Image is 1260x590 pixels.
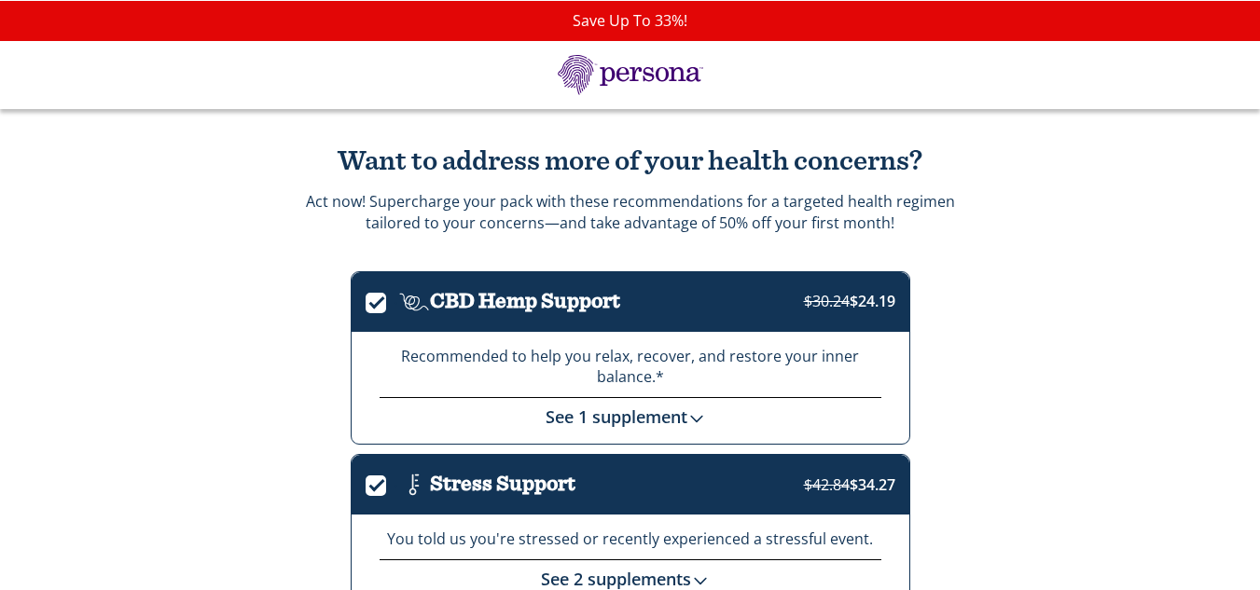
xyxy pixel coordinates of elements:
[687,409,706,428] img: down-chevron.svg
[541,568,719,590] a: See 2 supplements
[380,346,881,389] p: Recommended to help you relax, recover, and restore your inner balance.*
[366,472,398,493] label: .
[380,528,881,550] p: You told us you're stressed or recently experienced a stressful event.
[398,286,430,318] img: Icon
[304,146,957,177] h2: Want to address more of your health concerns?
[366,289,398,310] label: .
[537,55,724,95] img: Persona Logo
[804,474,895,495] span: $34.27
[804,291,850,311] strike: $30.24
[804,291,895,311] span: $24.19
[398,469,430,501] img: Icon
[546,405,715,428] a: See 1 supplement
[804,474,850,495] strike: $42.84
[430,473,575,496] h3: Stress Support
[430,290,620,313] h3: CBD Hemp Support
[691,571,710,590] img: down-chevron.svg
[306,191,955,233] p: Act now! Supercharge your pack with these recommendations for a targeted health regimen tailored ...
